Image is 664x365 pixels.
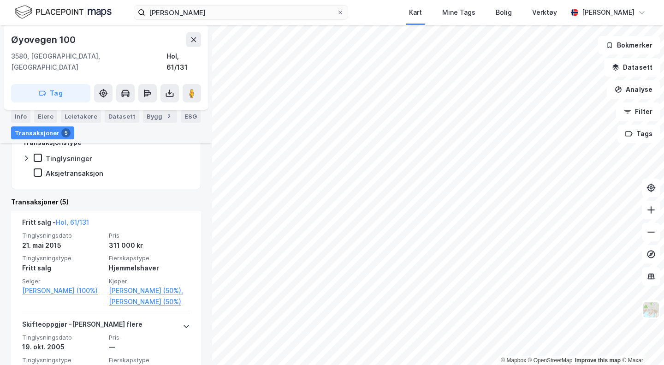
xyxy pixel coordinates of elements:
[409,7,422,18] div: Kart
[109,232,190,239] span: Pris
[109,285,190,296] a: [PERSON_NAME] (50%),
[617,125,660,143] button: Tags
[528,357,573,364] a: OpenStreetMap
[598,36,660,54] button: Bokmerker
[501,357,526,364] a: Mapbox
[22,334,103,341] span: Tinglysningsdato
[109,341,190,353] div: —
[22,217,89,232] div: Fritt salg -
[575,357,621,364] a: Improve this map
[616,102,660,121] button: Filter
[56,218,89,226] a: Hol, 61/131
[109,254,190,262] span: Eierskapstype
[143,110,177,123] div: Bygg
[582,7,634,18] div: [PERSON_NAME]
[109,356,190,364] span: Eierskapstype
[109,334,190,341] span: Pris
[618,321,664,365] div: Kontrollprogram for chat
[109,240,190,251] div: 311 000 kr
[22,254,103,262] span: Tinglysningstype
[22,341,103,353] div: 19. okt. 2005
[22,263,103,274] div: Fritt salg
[22,277,103,285] span: Selger
[22,319,142,334] div: Skifteoppgjør - [PERSON_NAME] flere
[642,301,660,318] img: Z
[181,110,201,123] div: ESG
[11,84,90,102] button: Tag
[496,7,512,18] div: Bolig
[109,263,190,274] div: Hjemmelshaver
[22,240,103,251] div: 21. mai 2015
[15,4,112,20] img: logo.f888ab2527a4732fd821a326f86c7f29.svg
[11,32,77,47] div: Øyovegen 100
[11,110,30,123] div: Info
[442,7,475,18] div: Mine Tags
[22,356,103,364] span: Tinglysningstype
[11,51,166,73] div: 3580, [GEOGRAPHIC_DATA], [GEOGRAPHIC_DATA]
[164,112,173,121] div: 2
[109,296,190,307] a: [PERSON_NAME] (50%)
[618,321,664,365] iframe: Chat Widget
[604,58,660,77] button: Datasett
[105,110,139,123] div: Datasett
[22,285,103,296] a: [PERSON_NAME] (100%)
[46,154,92,163] div: Tinglysninger
[22,232,103,239] span: Tinglysningsdato
[46,169,103,178] div: Aksjetransaksjon
[34,110,57,123] div: Eiere
[11,126,74,139] div: Transaksjoner
[145,6,337,19] input: Søk på adresse, matrikkel, gårdeiere, leietakere eller personer
[61,110,101,123] div: Leietakere
[11,197,201,208] div: Transaksjoner (5)
[532,7,557,18] div: Verktøy
[109,277,190,285] span: Kjøper
[166,51,201,73] div: Hol, 61/131
[607,80,660,99] button: Analyse
[61,128,71,138] div: 5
